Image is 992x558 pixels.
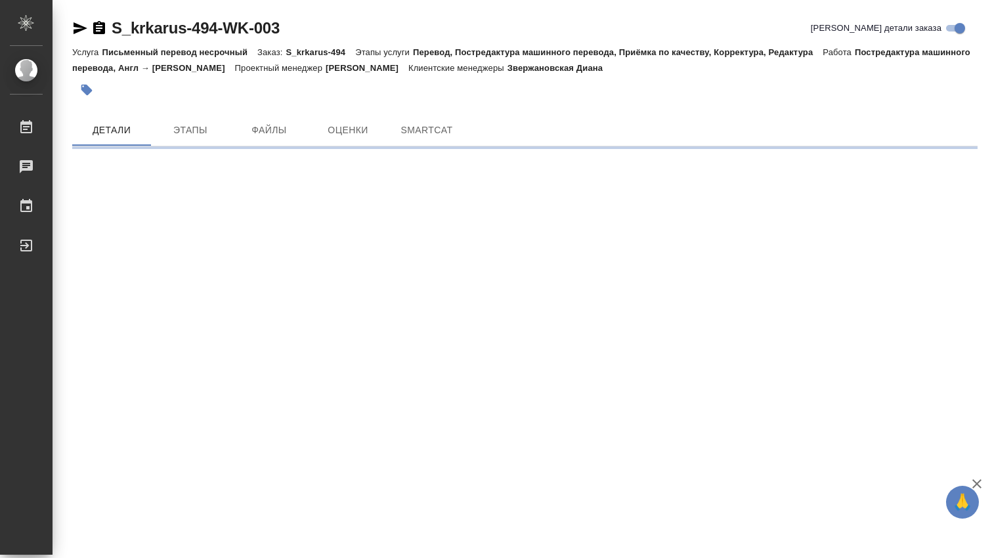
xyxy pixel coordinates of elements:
[102,47,257,57] p: Письменный перевод несрочный
[946,486,979,519] button: 🙏
[408,63,507,73] p: Клиентские менеджеры
[823,47,855,57] p: Работа
[316,122,379,139] span: Оценки
[951,488,974,516] span: 🙏
[257,47,286,57] p: Заказ:
[811,22,941,35] span: [PERSON_NAME] детали заказа
[286,47,355,57] p: S_krkarus-494
[72,75,101,104] button: Добавить тэг
[80,122,143,139] span: Детали
[112,19,280,37] a: S_krkarus-494-WK-003
[72,47,102,57] p: Услуга
[235,63,326,73] p: Проектный менеджер
[238,122,301,139] span: Файлы
[413,47,823,57] p: Перевод, Постредактура машинного перевода, Приёмка по качеству, Корректура, Редактура
[395,122,458,139] span: SmartCat
[91,20,107,36] button: Скопировать ссылку
[326,63,408,73] p: [PERSON_NAME]
[355,47,413,57] p: Этапы услуги
[72,20,88,36] button: Скопировать ссылку для ЯМессенджера
[159,122,222,139] span: Этапы
[507,63,613,73] p: Звержановская Диана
